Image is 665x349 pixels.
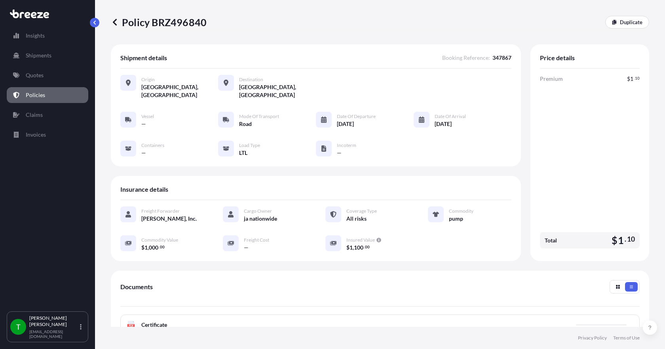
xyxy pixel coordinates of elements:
span: Total [545,236,557,244]
span: Date of Arrival [435,113,466,120]
span: [DATE] [435,120,452,128]
p: Shipments [26,51,51,59]
span: Shipment details [120,54,167,62]
span: Vessel [141,113,154,120]
span: Incoterm [337,142,356,149]
span: 1 [144,245,148,250]
span: pump [449,215,463,223]
a: Privacy Policy [578,335,607,341]
a: Insights [7,28,88,44]
span: — [244,244,249,252]
a: Policies [7,87,88,103]
span: Insurance details [120,185,168,193]
span: [PERSON_NAME], Inc. [141,215,197,223]
p: [PERSON_NAME] [PERSON_NAME] [29,315,78,328]
span: Freight Forwarder [141,208,180,214]
span: Containers [141,142,164,149]
span: — [141,149,146,157]
span: $ [346,245,350,250]
text: PDF [129,324,134,327]
p: Invoices [26,131,46,139]
span: Road [239,120,252,128]
span: Origin [141,76,155,83]
span: Certificate [141,321,167,329]
span: 1 [630,76,633,82]
span: Destination [239,76,263,83]
span: Insured Value [346,237,375,243]
span: $ [612,235,617,245]
span: ja nationwide [244,215,277,223]
span: 100 [354,245,363,250]
span: 00 [365,246,370,248]
span: Commodity Value [141,237,178,243]
span: . [364,246,365,248]
span: Documents [120,283,153,291]
span: Cargo Owner [244,208,272,214]
span: 00 [160,246,165,248]
span: 1 [350,245,353,250]
span: Coverage Type [346,208,377,214]
span: 1 [618,235,624,245]
span: LTL [239,149,247,157]
a: Quotes [7,67,88,83]
p: Quotes [26,71,44,79]
span: , [148,245,149,250]
a: Claims [7,107,88,123]
span: Mode of Transport [239,113,279,120]
span: Booking Reference : [442,54,490,62]
a: Invoices [7,127,88,143]
span: — [337,149,342,157]
span: Date of Departure [337,113,376,120]
span: [DATE] [337,120,354,128]
span: . [625,237,626,242]
a: Shipments [7,48,88,63]
span: . [634,77,635,80]
span: [GEOGRAPHIC_DATA], [GEOGRAPHIC_DATA] [141,83,218,99]
span: All risks [346,215,367,223]
p: Policies [26,91,45,99]
span: $ [141,245,144,250]
span: [GEOGRAPHIC_DATA], [GEOGRAPHIC_DATA] [239,83,316,99]
span: , [353,245,354,250]
span: — [141,120,146,128]
span: Commodity [449,208,473,214]
span: Premium [540,75,563,83]
span: 347867 [492,54,511,62]
p: [EMAIL_ADDRESS][DOMAIN_NAME] [29,329,78,339]
span: Freight Cost [244,237,269,243]
a: Duplicate [605,16,649,29]
span: $ [627,76,630,82]
p: Duplicate [620,18,642,26]
span: 10 [627,237,635,242]
span: T [16,323,21,331]
span: Price details [540,54,575,62]
span: 10 [635,77,640,80]
span: 000 [149,245,158,250]
span: . [159,246,160,248]
a: Terms of Use [613,335,640,341]
span: Load Type [239,142,260,149]
p: Insights [26,32,45,40]
p: Claims [26,111,43,119]
p: Policy BRZ496840 [111,16,207,29]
